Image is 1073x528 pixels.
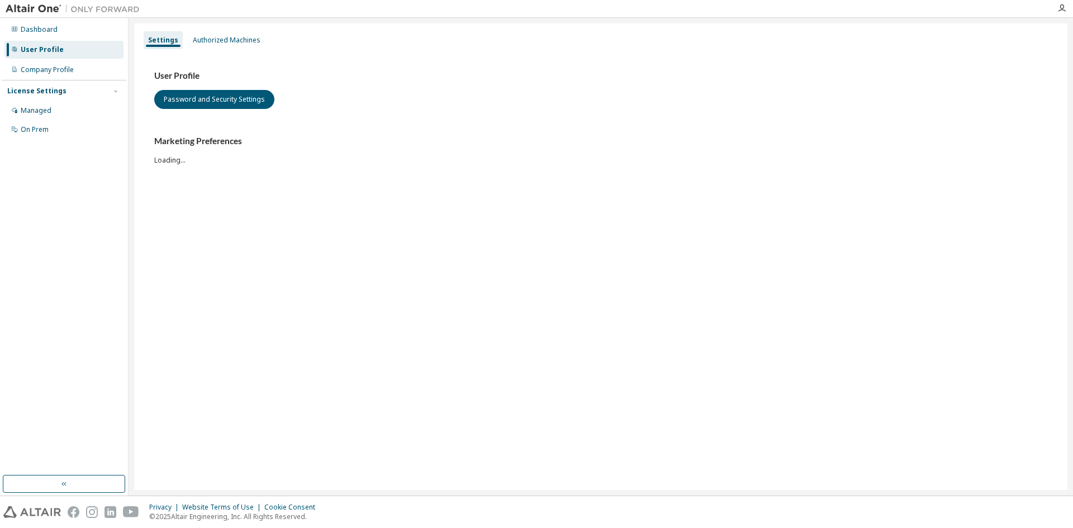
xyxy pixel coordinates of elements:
div: On Prem [21,125,49,134]
h3: User Profile [154,70,1047,82]
div: Dashboard [21,25,58,34]
div: User Profile [21,45,64,54]
img: altair_logo.svg [3,506,61,518]
div: Privacy [149,503,182,512]
p: © 2025 Altair Engineering, Inc. All Rights Reserved. [149,512,322,521]
button: Password and Security Settings [154,90,274,109]
div: Cookie Consent [264,503,322,512]
div: Company Profile [21,65,74,74]
img: facebook.svg [68,506,79,518]
img: instagram.svg [86,506,98,518]
div: Settings [148,36,178,45]
div: Managed [21,106,51,115]
img: youtube.svg [123,506,139,518]
div: Authorized Machines [193,36,260,45]
img: Altair One [6,3,145,15]
div: Website Terms of Use [182,503,264,512]
div: Loading... [154,136,1047,164]
div: License Settings [7,87,67,96]
h3: Marketing Preferences [154,136,1047,147]
img: linkedin.svg [105,506,116,518]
